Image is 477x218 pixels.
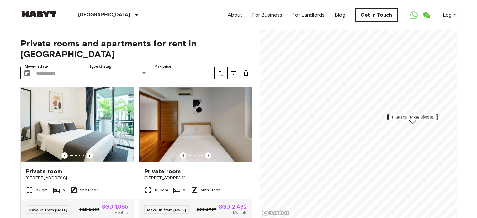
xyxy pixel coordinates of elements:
span: 1 units from S$3381 [391,114,434,120]
a: About [228,11,242,19]
span: 2nd Floor [80,187,98,193]
button: Previous image [87,152,93,159]
button: Previous image [180,152,186,159]
a: For Landlords [292,11,325,19]
button: tune [227,67,240,79]
span: 56th Floor [201,187,220,193]
span: 5 [63,187,65,193]
span: [STREET_ADDRESS] [144,175,247,181]
button: Previous image [205,152,211,159]
img: Marketing picture of unit SG-01-083-001-005 [21,87,134,162]
a: Log in [443,11,457,19]
a: Open WhatsApp [408,9,420,21]
span: 10 Sqm [154,187,168,193]
a: For Business [252,11,282,19]
span: SGD 2,205 [79,207,99,212]
p: [GEOGRAPHIC_DATA] [78,11,130,19]
span: Private rooms and apartments for rent in [GEOGRAPHIC_DATA] [20,38,252,59]
div: Map marker [387,114,438,124]
span: Move-in from [DATE] [147,207,186,212]
label: Move-in date [25,64,48,69]
a: Mapbox logo [262,209,289,216]
a: Get in Touch [355,8,398,22]
div: Map marker [388,114,437,124]
a: Open WeChat [420,9,433,21]
img: Habyt [20,11,58,17]
span: Monthly [114,210,128,215]
span: 5 [183,187,185,193]
span: SGD 1,985 [102,204,128,210]
span: [STREET_ADDRESS] [26,175,129,181]
button: Previous image [61,152,68,159]
span: Private room [144,167,181,175]
span: SGD 2,757 [197,207,216,212]
span: Private room [26,167,62,175]
span: SGD 2,482 [219,204,247,210]
span: Monthly [233,210,247,215]
label: Max price [154,64,171,69]
button: tune [215,67,227,79]
button: Choose date [21,67,34,79]
span: 8 Sqm [36,187,48,193]
a: Blog [335,11,345,19]
label: Type of stay [89,64,111,69]
img: Marketing picture of unit SG-01-072-003-03 [139,87,252,162]
button: tune [240,67,252,79]
span: Move-in from [DATE] [29,207,68,212]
